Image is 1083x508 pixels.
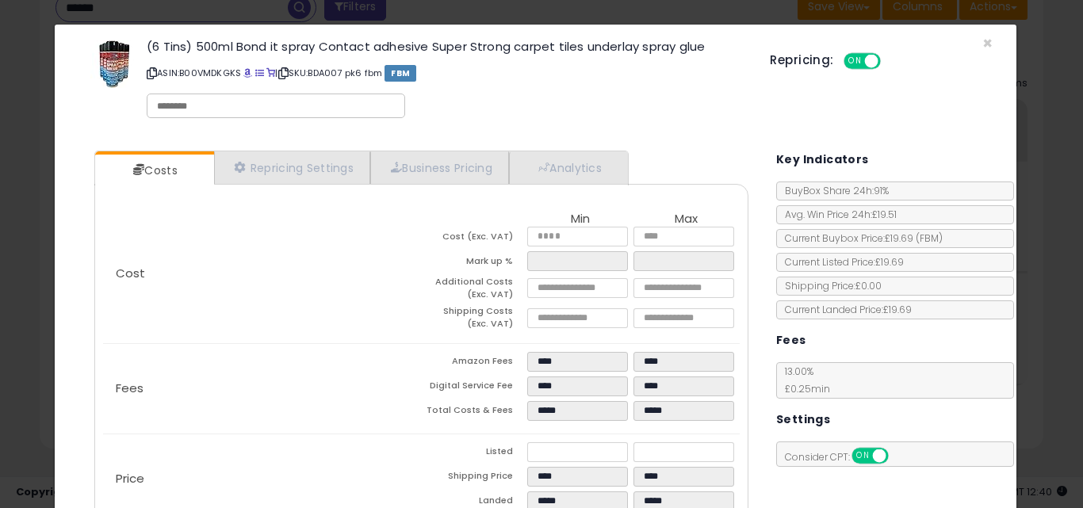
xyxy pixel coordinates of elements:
a: Your listing only [266,67,275,79]
h5: Key Indicators [776,150,869,170]
td: Cost (Exc. VAT) [421,227,527,251]
a: All offer listings [255,67,264,79]
span: ( FBM ) [916,231,943,245]
span: OFF [878,55,903,68]
th: Max [633,212,740,227]
span: Shipping Price: £0.00 [777,279,882,292]
a: Costs [95,155,212,186]
span: Avg. Win Price 24h: £19.51 [777,208,897,221]
td: Listed [421,442,527,467]
span: £0.25 min [777,382,830,395]
span: ON [853,449,873,463]
p: Fees [103,382,422,395]
span: ON [845,55,865,68]
h3: (6 Tins) 500ml Bond it spray Contact adhesive Super Strong carpet tiles underlay spray glue [147,40,746,52]
td: Shipping Price [421,467,527,491]
span: £19.69 [885,231,943,245]
span: OFF [886,449,911,463]
h5: Fees [776,330,806,350]
a: Repricing Settings [214,151,371,184]
span: × [982,32,993,55]
p: Cost [103,267,422,280]
p: ASIN: B00VMDKGKS | SKU: BDA007 pk6 fbm [147,60,746,86]
td: Mark up % [421,251,527,276]
a: BuyBox page [243,67,252,79]
img: 51Ce7zJcmaL._SL60_.jpg [90,40,138,88]
th: Min [527,212,633,227]
span: Current Buybox Price: [777,231,943,245]
span: BuyBox Share 24h: 91% [777,184,889,197]
td: Total Costs & Fees [421,401,527,426]
td: Additional Costs (Exc. VAT) [421,276,527,305]
span: Consider CPT: [777,450,909,464]
td: Shipping Costs (Exc. VAT) [421,305,527,334]
h5: Settings [776,410,830,430]
span: Current Listed Price: £19.69 [777,255,904,269]
h5: Repricing: [770,54,833,67]
a: Business Pricing [370,151,509,184]
span: Current Landed Price: £19.69 [777,303,912,316]
span: 13.00 % [777,365,830,395]
p: Price [103,472,422,485]
a: Analytics [509,151,626,184]
td: Digital Service Fee [421,376,527,401]
span: FBM [385,65,416,82]
td: Amazon Fees [421,352,527,376]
